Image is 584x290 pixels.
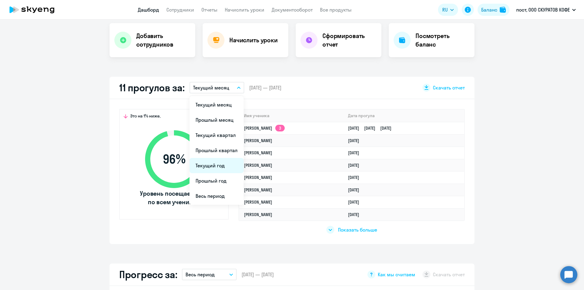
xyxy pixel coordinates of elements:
[244,138,272,143] a: [PERSON_NAME]
[500,7,506,13] img: balance
[478,4,509,16] button: Балансbalance
[415,32,470,49] h4: Посмотреть баланс
[139,152,209,166] span: 96 %
[239,110,343,122] th: Имя ученика
[244,150,272,155] a: [PERSON_NAME]
[189,96,244,205] ul: RU
[119,82,185,94] h2: 11 прогулов за:
[244,187,272,193] a: [PERSON_NAME]
[244,125,285,131] a: [PERSON_NAME]3
[438,4,458,16] button: RU
[433,84,465,91] span: Скачать отчет
[242,271,274,278] span: [DATE] — [DATE]
[244,162,272,168] a: [PERSON_NAME]
[186,271,215,278] p: Весь период
[516,6,570,13] p: пост, ООО СКУРАТОВ КОФЕ
[322,32,377,49] h4: Сформировать отчет
[225,7,264,13] a: Начислить уроки
[244,175,272,180] a: [PERSON_NAME]
[348,162,364,168] a: [DATE]
[275,125,285,131] app-skyeng-badge: 3
[244,199,272,205] a: [PERSON_NAME]
[249,84,281,91] span: [DATE] — [DATE]
[348,212,364,217] a: [DATE]
[244,212,272,217] a: [PERSON_NAME]
[193,84,229,91] p: Текущий месяц
[442,6,448,13] span: RU
[138,7,159,13] a: Дашборд
[513,2,579,17] button: пост, ООО СКУРАТОВ КОФЕ
[320,7,352,13] a: Все продукты
[348,187,364,193] a: [DATE]
[348,175,364,180] a: [DATE]
[338,226,377,233] span: Показать больше
[229,36,278,44] h4: Начислить уроки
[189,82,244,93] button: Текущий месяц
[348,150,364,155] a: [DATE]
[201,7,217,13] a: Отчеты
[348,138,364,143] a: [DATE]
[139,189,209,206] span: Уровень посещаемости по всем ученикам
[481,6,497,13] div: Баланс
[130,113,161,121] span: Это на 1% ниже,
[378,271,415,278] span: Как мы считаем
[166,7,194,13] a: Сотрудники
[343,110,464,122] th: Дата прогула
[272,7,313,13] a: Документооборот
[182,269,237,280] button: Весь период
[348,199,364,205] a: [DATE]
[119,268,177,281] h2: Прогресс за:
[348,125,396,131] a: [DATE][DATE][DATE]
[136,32,190,49] h4: Добавить сотрудников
